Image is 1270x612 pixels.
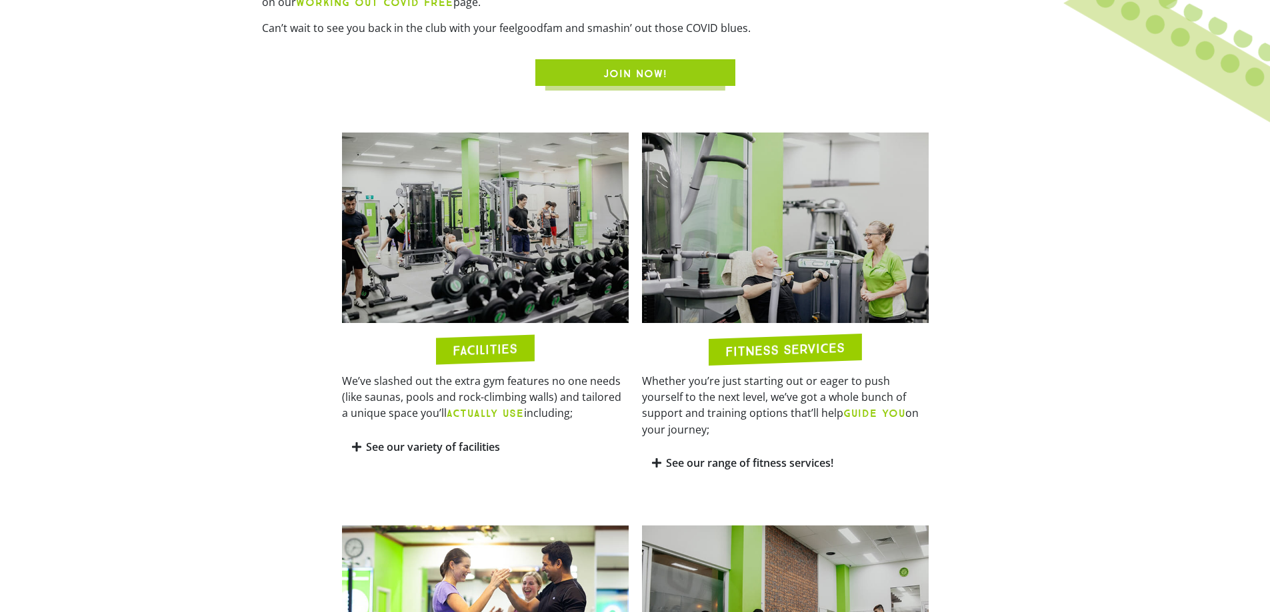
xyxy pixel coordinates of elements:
[453,342,517,358] h2: FACILITIES
[666,456,833,470] a: See our range of fitness services!
[342,432,629,463] div: See our variety of facilities
[447,407,524,420] b: ACTUALLY USE
[642,448,929,479] div: See our range of fitness services!
[642,373,929,438] p: Whether you’re just starting out or eager to push yourself to the next level, we’ve got a whole b...
[262,20,1009,36] p: Can’t wait to see you back in the club with your feelgoodfam and smashin’ out those COVID blues.
[725,341,845,358] h2: FITNESS SERVICES
[603,66,667,82] span: JOIN NOW!
[366,440,500,454] a: See our variety of facilities
[342,373,629,422] p: We’ve slashed out the extra gym features no one needs (like saunas, pools and rock-climbing walls...
[535,59,735,86] a: JOIN NOW!
[843,407,905,420] b: GUIDE YOU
